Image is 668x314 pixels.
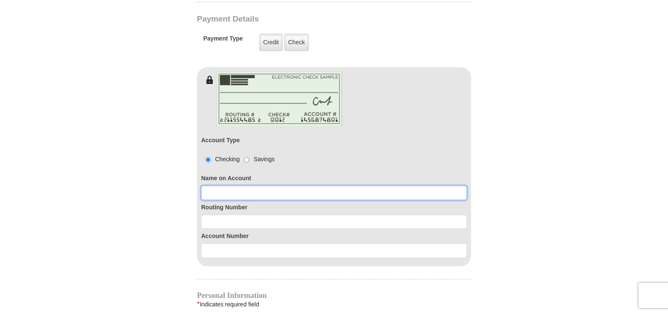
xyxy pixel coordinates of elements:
div: Checking Savings [201,155,275,164]
label: Account Type [201,136,240,145]
label: Check [284,34,309,51]
div: Indicates required field [197,299,471,310]
h4: Personal Information [197,292,471,299]
label: Name on Account [201,174,467,183]
img: check-en.png [216,71,342,127]
h5: Payment Type [203,35,243,46]
label: Routing Number [201,203,467,212]
h3: Payment Details [197,14,412,24]
label: Account Number [201,232,467,241]
label: Credit [259,34,283,51]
